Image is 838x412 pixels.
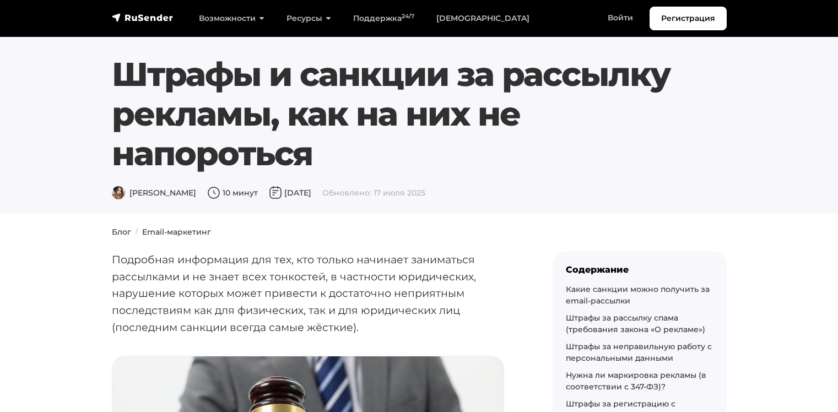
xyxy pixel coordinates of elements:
[207,188,258,198] span: 10 минут
[275,7,342,30] a: Ресурсы
[566,284,710,306] a: Какие санкции можно получить за email-рассылки
[566,264,713,275] div: Содержание
[131,226,211,238] li: Email-маркетинг
[188,7,275,30] a: Возможности
[342,7,425,30] a: Поддержка24/7
[566,370,706,392] a: Нужна ли маркировка рекламы (в соответствии с 347-ФЗ)?
[597,7,644,29] a: Войти
[112,12,174,23] img: RuSender
[269,186,282,199] img: Дата публикации
[269,188,311,198] span: [DATE]
[112,55,674,174] h1: Штрафы и санкции за рассылку рекламы, как на них не напороться
[112,188,196,198] span: [PERSON_NAME]
[650,7,727,30] a: Регистрация
[105,226,733,238] nav: breadcrumb
[566,313,705,334] a: Штрафы за рассылку спама (требования закона «О рекламе»)
[425,7,540,30] a: [DEMOGRAPHIC_DATA]
[322,188,425,198] span: Обновлено: 17 июля 2025
[207,186,220,199] img: Время чтения
[566,341,712,363] a: Штрафы за неправильную работу с персональными данными
[112,227,131,237] a: Блог
[402,13,414,20] sup: 24/7
[112,251,517,336] p: Подробная информация для тех, кто только начинает заниматься рассылками и не знает всех тонкостей...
